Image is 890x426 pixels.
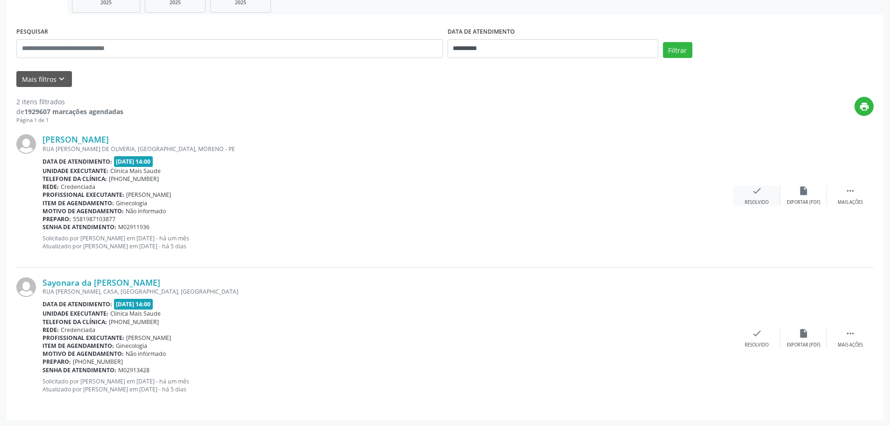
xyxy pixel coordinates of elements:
[24,107,123,116] strong: 1929607 marcações agendadas
[43,158,112,166] b: Data de atendimento:
[745,199,769,206] div: Resolvido
[16,134,36,154] img: img
[126,334,171,342] span: [PERSON_NAME]
[43,342,114,350] b: Item de agendamento:
[838,199,863,206] div: Mais ações
[114,156,153,167] span: [DATE] 14:00
[43,145,733,153] div: RUA [PERSON_NAME] DE OLIVERIA, [GEOGRAPHIC_DATA], MORENO - PE
[43,223,116,231] b: Senha de atendimento:
[838,342,863,348] div: Mais ações
[109,318,159,326] span: [PHONE_NUMBER]
[16,107,123,116] div: de
[109,175,159,183] span: [PHONE_NUMBER]
[16,97,123,107] div: 2 itens filtrados
[745,342,769,348] div: Resolvido
[118,223,150,231] span: M02911936
[43,334,124,342] b: Profissional executante:
[61,326,95,334] span: Credenciada
[126,350,166,358] span: Não informado
[43,310,108,318] b: Unidade executante:
[16,116,123,124] div: Página 1 de 1
[43,207,124,215] b: Motivo de agendamento:
[73,358,123,366] span: [PHONE_NUMBER]
[787,199,820,206] div: Exportar (PDF)
[43,277,160,288] a: Sayonara da [PERSON_NAME]
[845,186,855,196] i: 
[798,186,809,196] i: insert_drive_file
[43,199,114,207] b: Item de agendamento:
[752,328,762,339] i: check
[16,71,72,87] button: Mais filtroskeyboard_arrow_down
[43,134,109,144] a: [PERSON_NAME]
[57,74,67,84] i: keyboard_arrow_down
[43,377,733,393] p: Solicitado por [PERSON_NAME] em [DATE] - há um mês Atualizado por [PERSON_NAME] em [DATE] - há 5 ...
[43,350,124,358] b: Motivo de agendamento:
[110,167,161,175] span: Clinica Mais Saude
[43,300,112,308] b: Data de atendimento:
[854,97,874,116] button: print
[114,299,153,310] span: [DATE] 14:00
[126,207,166,215] span: Não informado
[798,328,809,339] i: insert_drive_file
[752,186,762,196] i: check
[43,358,71,366] b: Preparo:
[43,366,116,374] b: Senha de atendimento:
[110,310,161,318] span: Clinica Mais Saude
[787,342,820,348] div: Exportar (PDF)
[116,199,147,207] span: Ginecologia
[43,175,107,183] b: Telefone da clínica:
[43,326,59,334] b: Rede:
[43,234,733,250] p: Solicitado por [PERSON_NAME] em [DATE] - há um mês Atualizado por [PERSON_NAME] em [DATE] - há 5 ...
[16,277,36,297] img: img
[448,25,515,39] label: DATA DE ATENDIMENTO
[845,328,855,339] i: 
[43,183,59,191] b: Rede:
[43,167,108,175] b: Unidade executante:
[126,191,171,199] span: [PERSON_NAME]
[61,183,95,191] span: Credenciada
[118,366,150,374] span: M02913428
[43,318,107,326] b: Telefone da clínica:
[663,42,692,58] button: Filtrar
[73,215,115,223] span: 5581987103877
[116,342,147,350] span: Ginecologia
[43,288,733,296] div: RUA [PERSON_NAME], CASA, [GEOGRAPHIC_DATA], [GEOGRAPHIC_DATA]
[16,25,48,39] label: PESQUISAR
[43,215,71,223] b: Preparo:
[43,191,124,199] b: Profissional executante:
[859,101,869,112] i: print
